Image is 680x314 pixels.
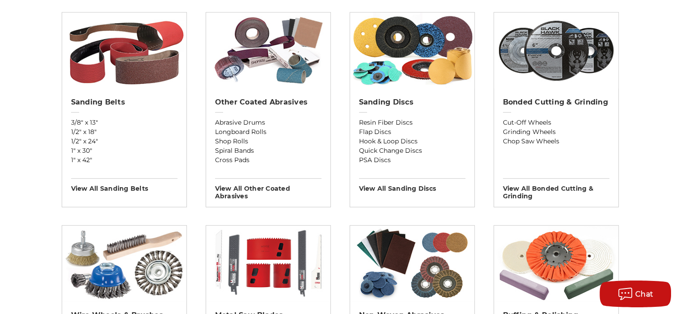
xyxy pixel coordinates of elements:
[503,178,609,200] h3: View All bonded cutting & grinding
[71,98,177,107] h2: Sanding Belts
[215,178,321,200] h3: View All other coated abrasives
[359,118,465,127] a: Resin Fiber Discs
[215,118,321,127] a: Abrasive Drums
[359,127,465,137] a: Flap Discs
[503,137,609,146] a: Chop Saw Wheels
[503,98,609,107] h2: Bonded Cutting & Grinding
[71,155,177,165] a: 1" x 42"
[503,118,609,127] a: Cut-Off Wheels
[359,146,465,155] a: Quick Change Discs
[215,155,321,165] a: Cross Pads
[359,155,465,165] a: PSA Discs
[359,178,465,193] h3: View All sanding discs
[62,13,186,88] img: Sanding Belts
[71,178,177,193] h3: View All sanding belts
[206,13,330,88] img: Other Coated Abrasives
[215,98,321,107] h2: Other Coated Abrasives
[503,127,609,137] a: Grinding Wheels
[71,137,177,146] a: 1/2" x 24"
[635,290,654,298] span: Chat
[494,226,618,301] img: Buffing & Polishing
[350,226,474,301] img: Non-woven Abrasives
[206,226,330,301] img: Metal Saw Blades
[600,281,671,307] button: Chat
[494,13,618,88] img: Bonded Cutting & Grinding
[215,127,321,137] a: Longboard Rolls
[359,137,465,146] a: Hook & Loop Discs
[62,226,186,301] img: Wire Wheels & Brushes
[215,146,321,155] a: Spiral Bands
[71,146,177,155] a: 1" x 30"
[359,98,465,107] h2: Sanding Discs
[350,13,474,88] img: Sanding Discs
[71,118,177,127] a: 3/8" x 13"
[215,137,321,146] a: Shop Rolls
[71,127,177,137] a: 1/2" x 18"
